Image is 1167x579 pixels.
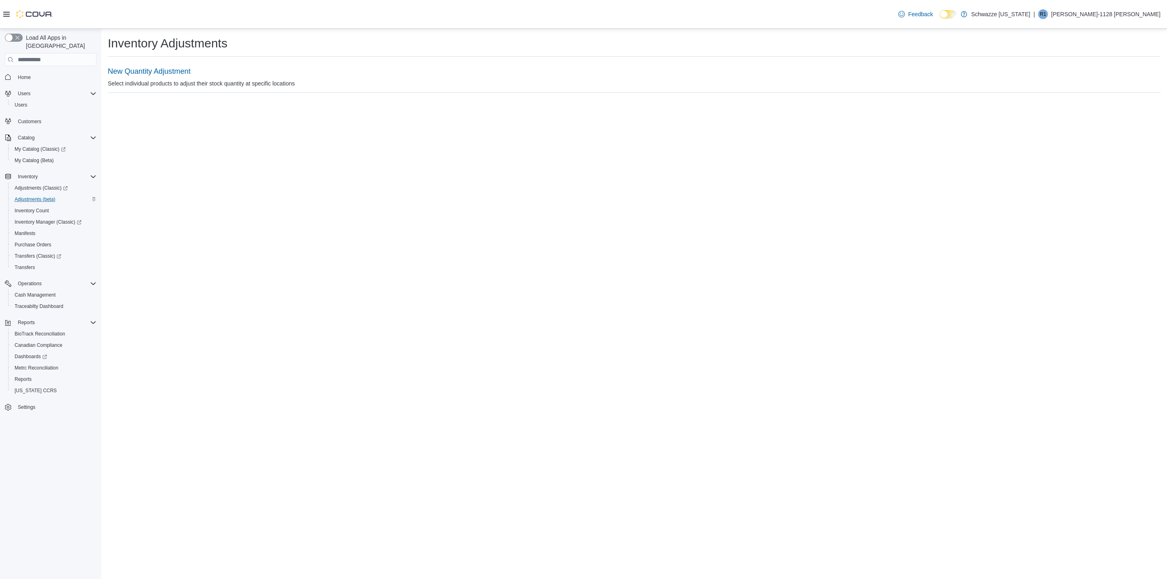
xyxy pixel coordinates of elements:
[1038,9,1048,19] div: Rebekah-1128 Castillo
[18,118,41,125] span: Customers
[11,144,69,154] a: My Catalog (Classic)
[15,72,96,82] span: Home
[11,374,96,384] span: Reports
[15,185,68,191] span: Adjustments (Classic)
[1051,9,1161,19] p: [PERSON_NAME]-1128 [PERSON_NAME]
[11,217,96,227] span: Inventory Manager (Classic)
[11,240,55,250] a: Purchase Orders
[8,205,100,216] button: Inventory Count
[11,329,68,339] a: BioTrack Reconciliation
[15,353,47,360] span: Dashboards
[108,79,1161,88] dd: Select individual products to adjust their stock quantity at specific locations
[15,89,34,98] button: Users
[15,342,62,348] span: Canadian Compliance
[16,10,53,18] img: Cova
[11,217,85,227] a: Inventory Manager (Classic)
[15,253,61,259] span: Transfers (Classic)
[108,35,227,51] h1: Inventory Adjustments
[11,240,96,250] span: Purchase Orders
[15,157,54,164] span: My Catalog (Beta)
[8,239,100,250] button: Purchase Orders
[11,290,59,300] a: Cash Management
[8,328,100,340] button: BioTrack Reconciliation
[11,229,38,238] a: Manifests
[8,216,100,228] a: Inventory Manager (Classic)
[15,172,41,182] button: Inventory
[15,133,38,143] button: Catalog
[11,229,96,238] span: Manifests
[940,10,957,19] input: Dark Mode
[11,183,71,193] a: Adjustments (Classic)
[11,183,96,193] span: Adjustments (Classic)
[11,329,96,339] span: BioTrack Reconciliation
[8,362,100,374] button: Metrc Reconciliation
[8,143,100,155] a: My Catalog (Classic)
[15,73,34,82] a: Home
[971,9,1030,19] p: Schwazze [US_STATE]
[11,386,60,395] a: [US_STATE] CCRS
[8,99,100,111] button: Users
[11,156,57,165] a: My Catalog (Beta)
[15,387,57,394] span: [US_STATE] CCRS
[15,331,65,337] span: BioTrack Reconciliation
[11,156,96,165] span: My Catalog (Beta)
[8,262,100,273] button: Transfers
[23,34,96,50] span: Load All Apps in [GEOGRAPHIC_DATA]
[15,133,96,143] span: Catalog
[18,74,31,81] span: Home
[15,116,96,126] span: Customers
[8,374,100,385] button: Reports
[15,89,96,98] span: Users
[11,301,66,311] a: Traceabilty Dashboard
[15,279,45,288] button: Operations
[18,90,30,97] span: Users
[8,301,100,312] button: Traceabilty Dashboard
[18,173,38,180] span: Inventory
[15,172,96,182] span: Inventory
[11,363,62,373] a: Metrc Reconciliation
[8,289,100,301] button: Cash Management
[8,228,100,239] button: Manifests
[11,251,64,261] a: Transfers (Classic)
[895,6,936,22] a: Feedback
[8,194,100,205] button: Adjustments (beta)
[11,206,52,216] a: Inventory Count
[11,206,96,216] span: Inventory Count
[15,219,81,225] span: Inventory Manager (Classic)
[8,351,100,362] a: Dashboards
[1033,9,1035,19] p: |
[5,68,96,434] nav: Complex example
[2,401,100,413] button: Settings
[11,363,96,373] span: Metrc Reconciliation
[18,404,35,410] span: Settings
[8,155,100,166] button: My Catalog (Beta)
[15,117,45,126] a: Customers
[11,386,96,395] span: Washington CCRS
[11,374,35,384] a: Reports
[11,263,96,272] span: Transfers
[15,241,51,248] span: Purchase Orders
[1040,9,1046,19] span: R1
[908,10,933,18] span: Feedback
[11,251,96,261] span: Transfers (Classic)
[15,230,35,237] span: Manifests
[18,319,35,326] span: Reports
[15,402,38,412] a: Settings
[15,318,96,327] span: Reports
[15,207,49,214] span: Inventory Count
[8,340,100,351] button: Canadian Compliance
[15,196,56,203] span: Adjustments (beta)
[11,301,96,311] span: Traceabilty Dashboard
[15,102,27,108] span: Users
[11,340,66,350] a: Canadian Compliance
[11,194,59,204] a: Adjustments (beta)
[11,194,96,204] span: Adjustments (beta)
[2,132,100,143] button: Catalog
[11,352,96,361] span: Dashboards
[15,292,56,298] span: Cash Management
[108,67,190,75] span: New Quantity Adjustment
[11,263,38,272] a: Transfers
[18,135,34,141] span: Catalog
[2,278,100,289] button: Operations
